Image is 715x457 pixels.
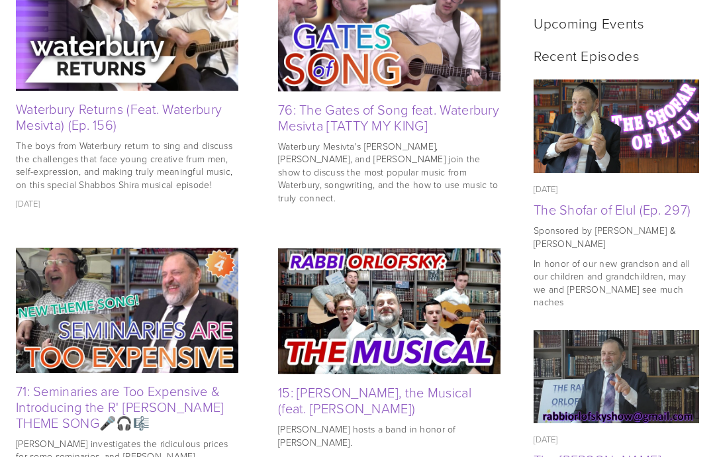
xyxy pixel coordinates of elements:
[16,99,222,134] a: Waterbury Returns (Feat. Waterbury Mesivta) (Ep. 156)
[534,257,699,309] p: In honor of our new grandson and all our children and grandchildren, may we and [PERSON_NAME] see...
[534,433,558,445] time: [DATE]
[534,330,699,423] a: The Rabbi Orlofsky Rosh Hashana Project
[278,248,501,374] img: 15: Rabbi Orlofsky, the Musical (feat. Rabbi Binny Fogelgarn)
[534,183,558,195] time: [DATE]
[534,330,700,423] img: The Rabbi Orlofsky Rosh Hashana Project
[534,79,700,173] img: The Shofar of Elul (Ep. 297)
[534,15,699,31] h2: Upcoming Events
[534,47,699,64] h2: Recent Episodes
[278,100,499,134] a: 76: The Gates of Song feat. Waterbury Mesivta [TATTY MY KING]
[534,200,691,219] a: The Shofar of Elul (Ep. 297)
[278,383,471,417] a: 15: [PERSON_NAME], the Musical (feat. [PERSON_NAME])
[16,197,40,209] time: [DATE]
[534,79,699,173] a: The Shofar of Elul (Ep. 297)
[16,381,224,432] a: 71: Seminaries are Too Expensive & Introducing the R' [PERSON_NAME] THEME SONG🎤🎧🎼
[16,248,238,372] img: 71: Seminaries are Too Expensive &amp; Introducing the R' ORLOFSKY THEME SONG🎤🎧🎼
[16,139,238,191] p: The boys from Waterbury return to sing and discuss the challenges that face young creative frum m...
[278,423,501,448] p: [PERSON_NAME] hosts a band in honor of [PERSON_NAME].
[534,224,699,250] p: Sponsored by [PERSON_NAME] & [PERSON_NAME]
[278,140,501,205] p: Waterbury Mesivta's [PERSON_NAME], [PERSON_NAME], and [PERSON_NAME] join the show to discuss the ...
